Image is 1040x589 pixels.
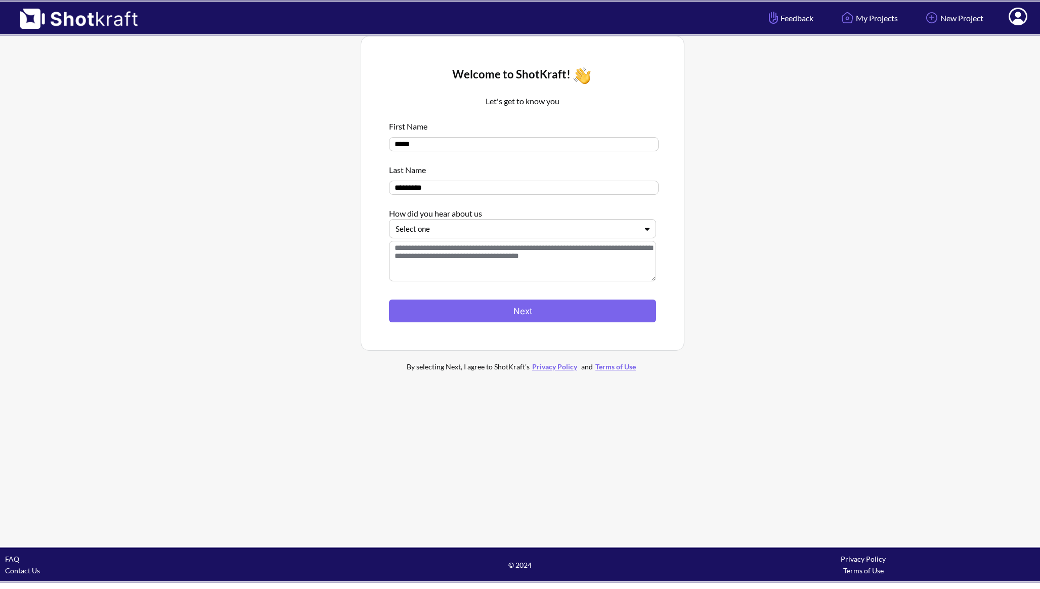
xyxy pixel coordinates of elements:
div: By selecting Next, I agree to ShotKraft's and [386,361,659,372]
img: Add Icon [923,9,940,26]
div: Welcome to ShotKraft! [389,64,656,87]
a: Privacy Policy [530,362,580,371]
span: © 2024 [349,559,692,571]
img: Home Icon [839,9,856,26]
div: First Name [389,115,656,132]
a: FAQ [5,555,19,563]
img: Wave Icon [571,64,593,87]
a: My Projects [831,5,905,31]
div: Terms of Use [691,565,1035,576]
button: Next [389,300,656,322]
p: Let's get to know you [389,95,656,107]
div: Privacy Policy [691,553,1035,565]
div: How did you hear about us [389,202,656,219]
a: New Project [916,5,991,31]
a: Terms of Use [593,362,638,371]
img: Hand Icon [766,9,781,26]
a: Contact Us [5,566,40,575]
div: Last Name [389,159,656,176]
span: Feedback [766,12,813,24]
